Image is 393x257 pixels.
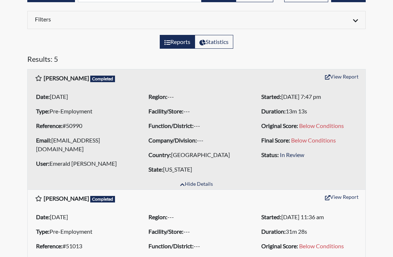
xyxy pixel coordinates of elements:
[33,226,135,238] li: Pre-Employment
[160,35,195,49] label: View the list of reports
[195,35,233,49] label: View statistics about completed interviews
[35,16,191,23] h6: Filters
[299,123,344,129] span: Below Conditions
[261,152,279,158] b: Status:
[146,106,247,117] li: ---
[146,226,247,238] li: ---
[148,228,183,235] b: Facility/Store:
[291,137,336,144] span: Below Conditions
[258,91,360,103] li: [DATE] 7:47 pm
[148,108,183,115] b: Facility/Store:
[146,241,247,252] li: ---
[261,214,281,221] b: Started:
[27,55,366,67] h5: Results: 5
[33,106,135,117] li: Pre-Employment
[146,164,247,176] li: [US_STATE]
[33,158,135,170] li: Emerald [PERSON_NAME]
[146,135,247,146] li: ---
[261,243,298,250] b: Original Score:
[258,212,360,223] li: [DATE] 11:36 am
[36,243,63,250] b: Reference:
[148,137,197,144] b: Company/Division:
[36,137,51,144] b: Email:
[36,214,50,221] b: Date:
[36,123,63,129] b: Reference:
[261,123,298,129] b: Original Score:
[36,160,49,167] b: User:
[148,123,194,129] b: Function/District:
[90,196,115,203] span: Completed
[146,120,247,132] li: ---
[261,228,286,235] b: Duration:
[148,166,163,173] b: State:
[148,214,167,221] b: Region:
[36,93,50,100] b: Date:
[177,180,216,190] button: Hide Details
[36,108,49,115] b: Type:
[322,192,362,203] button: View Report
[148,152,171,158] b: Country:
[44,75,89,82] b: [PERSON_NAME]
[258,106,360,117] li: 13m 13s
[90,76,115,83] span: Completed
[44,195,89,202] b: [PERSON_NAME]
[36,228,49,235] b: Type:
[146,212,247,223] li: ---
[33,120,135,132] li: #50990
[33,91,135,103] li: [DATE]
[29,16,364,25] div: Click to expand/collapse filters
[146,91,247,103] li: ---
[33,212,135,223] li: [DATE]
[299,243,344,250] span: Below Conditions
[261,137,290,144] b: Final Score:
[148,93,167,100] b: Region:
[33,241,135,252] li: #51013
[261,108,286,115] b: Duration:
[322,71,362,83] button: View Report
[146,149,247,161] li: [GEOGRAPHIC_DATA]
[33,135,135,155] li: [EMAIL_ADDRESS][DOMAIN_NAME]
[258,226,360,238] li: 31m 28s
[280,152,304,158] span: In Review
[261,93,281,100] b: Started:
[148,243,194,250] b: Function/District:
